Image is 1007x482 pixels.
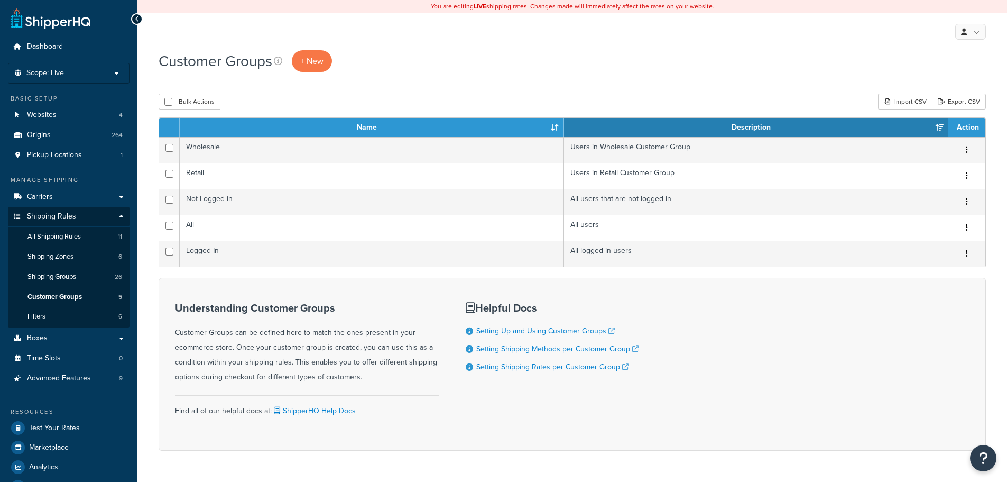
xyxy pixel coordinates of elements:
[8,247,130,267] a: Shipping Zones 6
[8,287,130,307] a: Customer Groups 5
[27,293,82,302] span: Customer Groups
[8,207,130,226] a: Shipping Rules
[932,94,986,110] a: Export CSV
[8,105,130,125] li: Websites
[476,343,639,354] a: Setting Shipping Methods per Customer Group
[118,252,122,261] span: 6
[180,163,564,189] td: Retail
[11,8,90,29] a: ShipperHQ Home
[175,302,439,314] h3: Understanding Customer Groups
[27,252,73,261] span: Shipping Zones
[180,189,564,215] td: Not Logged in
[476,325,615,337] a: Setting Up and Using Customer Groups
[8,227,130,247] a: All Shipping Rules 11
[8,145,130,165] a: Pickup Locations 1
[27,111,57,120] span: Websites
[300,55,324,67] span: + New
[474,2,486,11] b: LIVE
[564,163,948,189] td: Users in Retail Customer Group
[476,361,629,372] a: Setting Shipping Rates per Customer Group
[8,329,130,348] a: Boxes
[118,232,122,241] span: 11
[159,94,220,110] button: Bulk Actions
[27,232,81,241] span: All Shipping Rules
[272,405,356,416] a: ShipperHQ Help Docs
[878,94,932,110] div: Import CSV
[159,51,272,71] h1: Customer Groups
[564,189,948,215] td: All users that are not logged in
[27,193,53,202] span: Carriers
[564,118,948,137] th: Description: activate to sort column ascending
[8,419,130,438] a: Test Your Rates
[564,137,948,163] td: Users in Wholesale Customer Group
[27,354,61,363] span: Time Slots
[8,105,130,125] a: Websites 4
[8,438,130,457] a: Marketplace
[27,131,51,140] span: Origins
[175,395,439,419] div: Find all of our helpful docs at:
[8,287,130,307] li: Customer Groups
[115,272,122,281] span: 26
[29,443,69,452] span: Marketplace
[970,445,996,471] button: Open Resource Center
[8,349,130,368] a: Time Slots 0
[8,307,130,326] a: Filters 6
[118,293,122,302] span: 5
[29,463,58,472] span: Analytics
[8,247,130,267] li: Shipping Zones
[180,215,564,241] td: All
[8,369,130,388] a: Advanced Features 9
[8,369,130,388] li: Advanced Features
[121,151,123,160] span: 1
[466,302,639,314] h3: Helpful Docs
[119,111,123,120] span: 4
[292,50,332,72] a: + New
[8,458,130,477] a: Analytics
[8,94,130,103] div: Basic Setup
[8,349,130,368] li: Time Slots
[27,151,82,160] span: Pickup Locations
[180,118,564,137] th: Name: activate to sort column ascending
[8,267,130,287] a: Shipping Groups 26
[27,312,45,321] span: Filters
[180,241,564,267] td: Logged In
[8,125,130,145] li: Origins
[8,37,130,57] a: Dashboard
[180,137,564,163] td: Wholesale
[27,272,76,281] span: Shipping Groups
[27,374,91,383] span: Advanced Features
[8,407,130,416] div: Resources
[8,187,130,207] a: Carriers
[27,334,48,343] span: Boxes
[8,307,130,326] li: Filters
[112,131,123,140] span: 264
[8,125,130,145] a: Origins 264
[948,118,985,137] th: Action
[564,215,948,241] td: All users
[119,354,123,363] span: 0
[175,302,439,385] div: Customer Groups can be defined here to match the ones present in your ecommerce store. Once your ...
[27,212,76,221] span: Shipping Rules
[119,374,123,383] span: 9
[8,267,130,287] li: Shipping Groups
[27,42,63,51] span: Dashboard
[8,227,130,247] li: All Shipping Rules
[29,424,80,433] span: Test Your Rates
[564,241,948,267] td: All logged in users
[8,145,130,165] li: Pickup Locations
[8,207,130,328] li: Shipping Rules
[8,176,130,185] div: Manage Shipping
[118,312,122,321] span: 6
[26,69,64,78] span: Scope: Live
